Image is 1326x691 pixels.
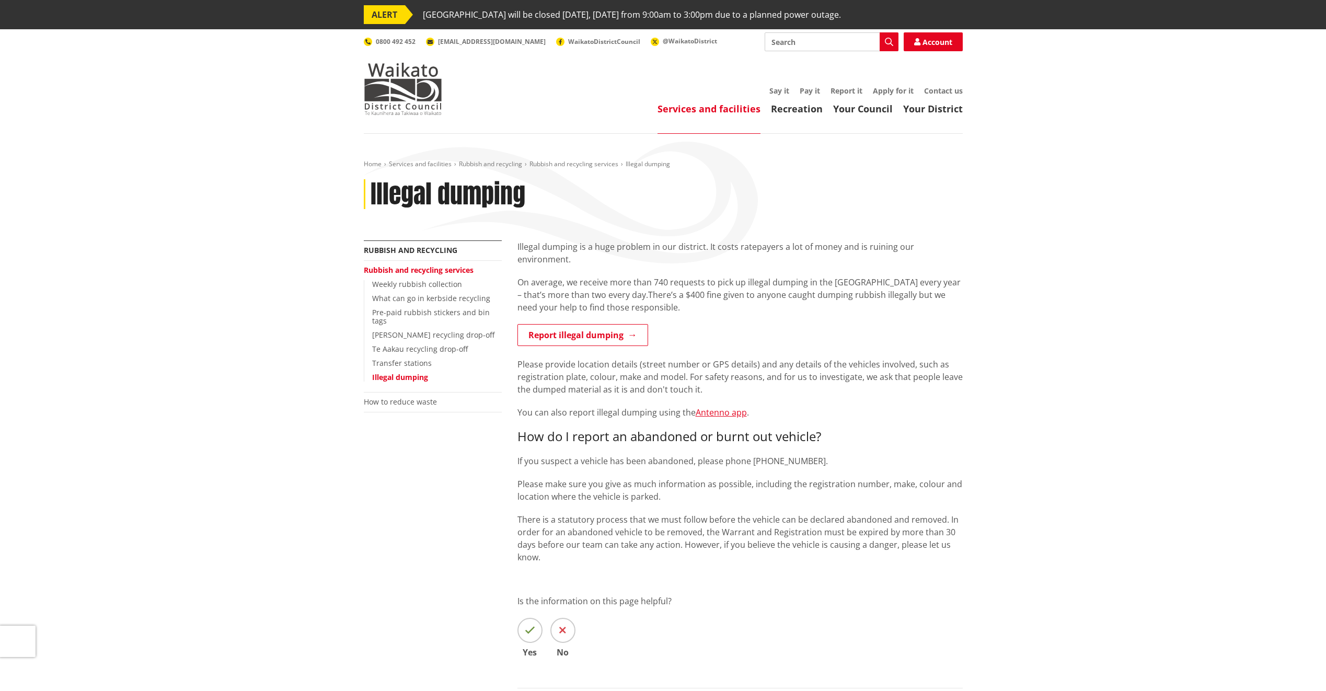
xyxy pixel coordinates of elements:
[831,86,862,96] a: Report it
[517,406,963,419] p: You can also report illegal dumping using the .
[364,397,437,407] a: How to reduce waste
[833,102,893,115] a: Your Council
[364,245,457,255] a: Rubbish and recycling
[517,648,543,657] span: Yes
[517,455,963,467] p: If you suspect a vehicle has been abandoned, please phone [PHONE_NUMBER].
[517,513,963,563] p: There is a statutory process that we must follow before the vehicle can be declared abandoned and...
[364,160,963,169] nav: breadcrumb
[658,102,760,115] a: Services and facilities
[371,179,525,210] h1: Illegal dumping
[769,86,789,96] a: Say it
[364,159,382,168] a: Home
[517,324,648,346] a: Report illegal dumping
[364,63,442,115] img: Waikato District Council - Te Kaunihera aa Takiwaa o Waikato
[517,358,963,396] p: Please provide location details (street number or GPS details) and any details of the vehicles in...
[529,159,618,168] a: Rubbish and recycling services
[517,595,963,607] p: Is the information on this page helpful?
[389,159,452,168] a: Services and facilities
[372,279,462,289] a: Weekly rubbish collection
[873,86,914,96] a: Apply for it
[517,276,963,314] p: On average, we receive more than 740 requests to pick up illegal dumping in the [GEOGRAPHIC_DATA]...
[376,37,416,46] span: 0800 492 452
[765,32,898,51] input: Search input
[459,159,522,168] a: Rubbish and recycling
[364,5,405,24] span: ALERT
[372,293,490,303] a: What can go in kerbside recycling
[517,240,963,266] p: Illegal dumping is a huge problem in our district. It costs ratepayers a lot of money and is ruin...
[372,358,432,368] a: Transfer stations
[800,86,820,96] a: Pay it
[372,344,468,354] a: Te Aakau recycling drop-off
[364,37,416,46] a: 0800 492 452
[556,37,640,46] a: WaikatoDistrictCouncil
[663,37,717,45] span: @WaikatoDistrict
[517,289,946,313] span: There’s a $400 fine given to anyone caught dumping rubbish illegally but we need your help to fin...
[438,37,546,46] span: [EMAIL_ADDRESS][DOMAIN_NAME]
[651,37,717,45] a: @WaikatoDistrict
[426,37,546,46] a: [EMAIL_ADDRESS][DOMAIN_NAME]
[364,265,474,275] a: Rubbish and recycling services
[904,32,963,51] a: Account
[771,102,823,115] a: Recreation
[372,307,490,326] a: Pre-paid rubbish stickers and bin tags
[696,407,747,418] a: Antenno app
[372,372,428,382] a: Illegal dumping
[423,5,841,24] span: [GEOGRAPHIC_DATA] will be closed [DATE], [DATE] from 9:00am to 3:00pm due to a planned power outage.
[626,159,670,168] span: Illegal dumping
[568,37,640,46] span: WaikatoDistrictCouncil
[550,648,575,657] span: No
[924,86,963,96] a: Contact us
[903,102,963,115] a: Your District
[517,478,963,503] p: Please make sure you give as much information as possible, including the registration number, mak...
[372,330,494,340] a: [PERSON_NAME] recycling drop-off
[517,429,963,444] h3: How do I report an abandoned or burnt out vehicle?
